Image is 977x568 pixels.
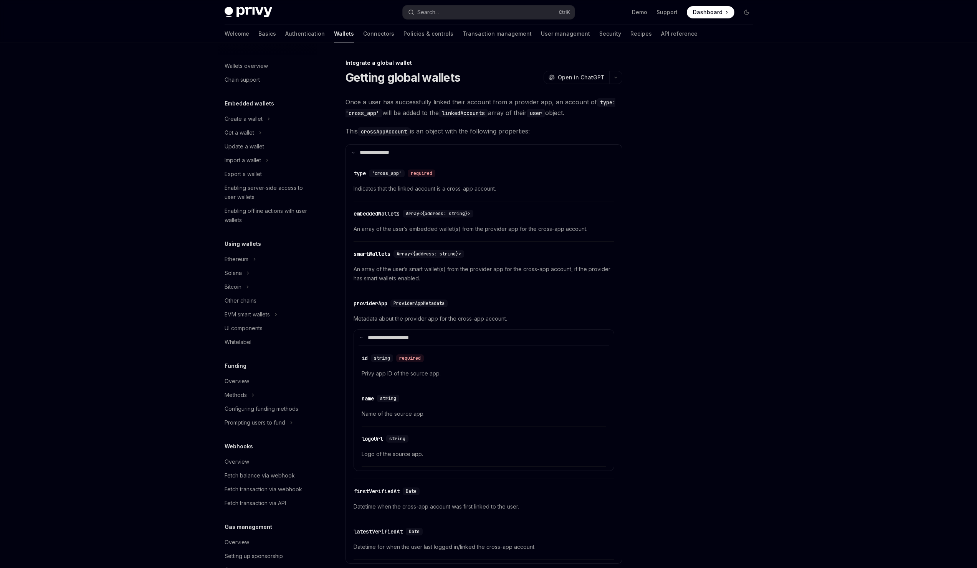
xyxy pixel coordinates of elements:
a: Enabling offline actions with user wallets [218,204,317,227]
h1: Getting global wallets [346,71,461,84]
a: Wallets [334,25,354,43]
h5: Embedded wallets [225,99,274,108]
span: Array<{address: string}> [397,251,461,257]
div: Import a wallet [225,156,261,165]
h5: Funding [225,361,246,370]
div: Create a wallet [225,114,263,123]
a: Support [656,8,678,16]
span: Indicates that the linked account is a cross-app account. [354,184,614,193]
div: required [408,170,435,177]
div: providerApp [354,300,387,307]
div: firstVerifiedAt [354,487,400,495]
a: API reference [661,25,698,43]
div: Whitelabel [225,338,251,347]
span: Metadata about the provider app for the cross-app account. [354,314,614,323]
div: Setting up sponsorship [225,552,283,561]
a: Dashboard [687,6,734,18]
span: Array<{address: string}> [406,211,470,217]
span: This is an object with the following properties: [346,126,622,137]
div: Overview [225,377,249,386]
h5: Webhooks [225,442,253,451]
div: EVM smart wallets [225,310,270,319]
span: Datetime when the cross-app account was first linked to the user. [354,502,614,511]
div: embeddedWallets [354,210,400,217]
div: Solana [225,268,242,278]
button: Search...CtrlK [403,5,575,19]
div: Export a wallet [225,170,262,179]
a: Transaction management [463,25,532,43]
div: Prompting users to fund [225,418,285,427]
img: dark logo [225,7,272,18]
div: Enabling server-side access to user wallets [225,183,312,202]
a: Overview [218,455,317,469]
h5: Using wallets [225,239,261,249]
a: Welcome [225,25,249,43]
a: Configuring funding methods [218,402,317,416]
a: Update a wallet [218,140,317,153]
div: Fetch transaction via API [225,499,286,508]
span: Once a user has successfully linked their account from a provider app, an account of will be adde... [346,97,622,118]
a: Recipes [630,25,652,43]
span: string [374,355,390,361]
span: An array of the user’s embedded wallet(s) from the provider app for the cross-app account. [354,224,614,234]
h5: Gas management [225,522,272,532]
span: string [389,436,405,442]
a: Export a wallet [218,167,317,181]
div: logoUrl [362,435,383,443]
code: crossAppAccount [358,127,410,136]
span: Ctrl K [559,9,570,15]
a: Whitelabel [218,335,317,349]
code: linkedAccounts [439,109,488,117]
div: type [354,170,366,177]
code: user [527,109,545,117]
a: Chain support [218,73,317,87]
div: Fetch transaction via webhook [225,485,302,494]
div: Fetch balance via webhook [225,471,295,480]
div: required [396,354,424,362]
div: UI components [225,324,263,333]
div: smartWallets [354,250,390,258]
span: 'cross_app' [372,170,402,176]
span: string [380,395,396,402]
a: UI components [218,321,317,335]
a: Fetch balance via webhook [218,469,317,482]
div: Wallets overview [225,61,268,71]
div: Ethereum [225,255,248,264]
button: Toggle dark mode [741,6,753,18]
div: Overview [225,538,249,547]
span: Logo of the source app. [362,449,606,459]
div: id [362,354,368,362]
div: Get a wallet [225,128,254,137]
span: ProviderAppMetadata [393,300,445,306]
div: Bitcoin [225,282,241,291]
div: Update a wallet [225,142,264,151]
div: Integrate a global wallet [346,59,622,67]
a: Setting up sponsorship [218,549,317,563]
span: Date [406,488,417,494]
a: Fetch transaction via webhook [218,482,317,496]
a: Enabling server-side access to user wallets [218,181,317,204]
span: Date [409,528,420,535]
div: Other chains [225,296,256,305]
div: Enabling offline actions with user wallets [225,206,312,225]
div: Configuring funding methods [225,404,298,413]
span: Open in ChatGPT [558,74,605,81]
a: Fetch transaction via API [218,496,317,510]
span: Privy app ID of the source app. [362,369,606,378]
div: Methods [225,390,247,400]
a: Other chains [218,294,317,308]
div: Chain support [225,75,260,84]
a: Policies & controls [403,25,453,43]
div: Search... [417,8,439,17]
div: Overview [225,457,249,466]
div: latestVerifiedAt [354,528,403,535]
a: Wallets overview [218,59,317,73]
a: User management [541,25,590,43]
a: Security [599,25,621,43]
a: Authentication [285,25,325,43]
span: Name of the source app. [362,409,606,418]
a: Basics [258,25,276,43]
a: Overview [218,535,317,549]
a: Demo [632,8,647,16]
button: Open in ChatGPT [544,71,609,84]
